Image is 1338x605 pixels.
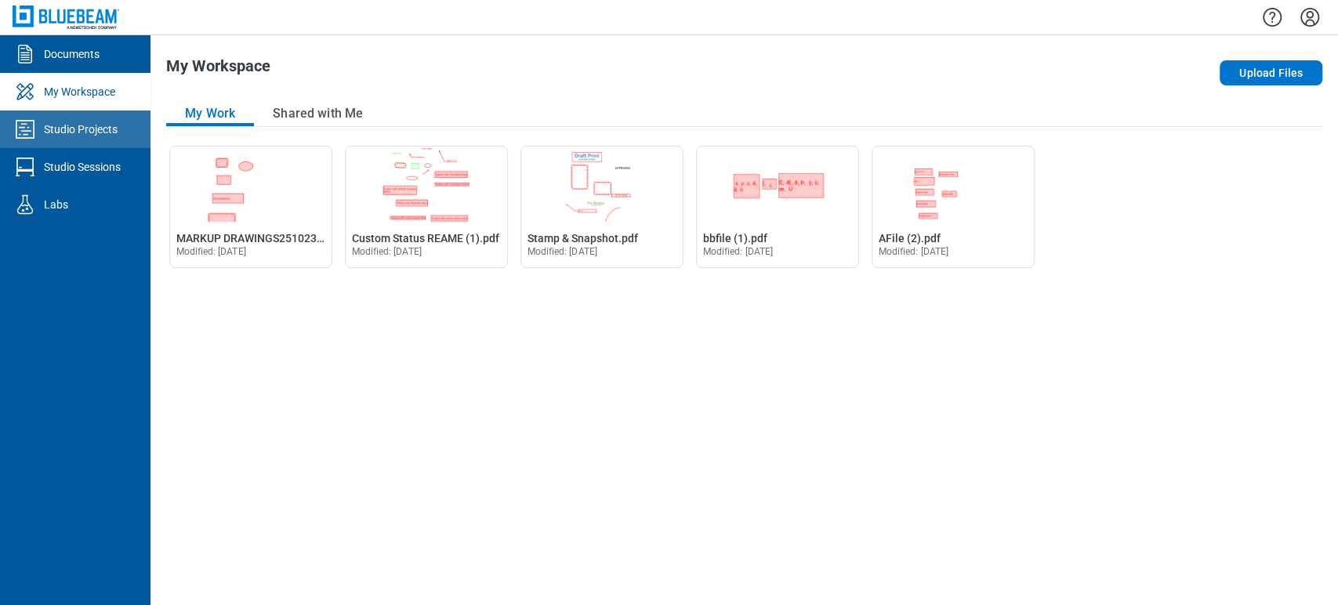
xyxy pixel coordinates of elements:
div: Open AFile (2).pdf in Editor [872,146,1035,268]
span: bbfile (1).pdf [703,232,767,245]
span: MARKUP DRAWINGS251023 (2).pdf [176,232,353,245]
div: Studio Sessions [44,159,121,175]
button: My Work [166,101,254,126]
div: Documents [44,46,100,62]
span: AFile (2).pdf [879,232,941,245]
button: Shared with Me [254,101,382,126]
svg: Documents [13,42,38,67]
div: Open Custom Status REAME (1).pdf in Editor [345,146,508,268]
div: My Workspace [44,84,115,100]
div: Labs [44,197,68,212]
div: Open bbfile (1).pdf in Editor [696,146,859,268]
button: Upload Files [1220,60,1322,85]
img: MARKUP DRAWINGS251023 (2).pdf [170,147,332,222]
button: Settings [1297,4,1322,31]
span: Modified: [DATE] [879,246,948,257]
svg: My Workspace [13,79,38,104]
svg: Studio Sessions [13,154,38,179]
div: Studio Projects [44,121,118,137]
div: Open MARKUP DRAWINGS251023 (2).pdf in Editor [169,146,332,268]
img: Stamp & Snapshot.pdf [521,147,683,222]
h1: My Workspace [166,57,270,82]
img: Custom Status REAME (1).pdf [346,147,507,222]
span: Modified: [DATE] [352,246,422,257]
span: Custom Status REAME (1).pdf [352,232,499,245]
svg: Labs [13,192,38,217]
img: Bluebeam, Inc. [13,5,119,28]
span: Modified: [DATE] [176,246,246,257]
div: Open Stamp & Snapshot.pdf in Editor [520,146,684,268]
span: Modified: [DATE] [703,246,773,257]
img: AFile (2).pdf [872,147,1034,222]
svg: Studio Projects [13,117,38,142]
span: Modified: [DATE] [528,246,597,257]
img: bbfile (1).pdf [697,147,858,222]
span: Stamp & Snapshot.pdf [528,232,638,245]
